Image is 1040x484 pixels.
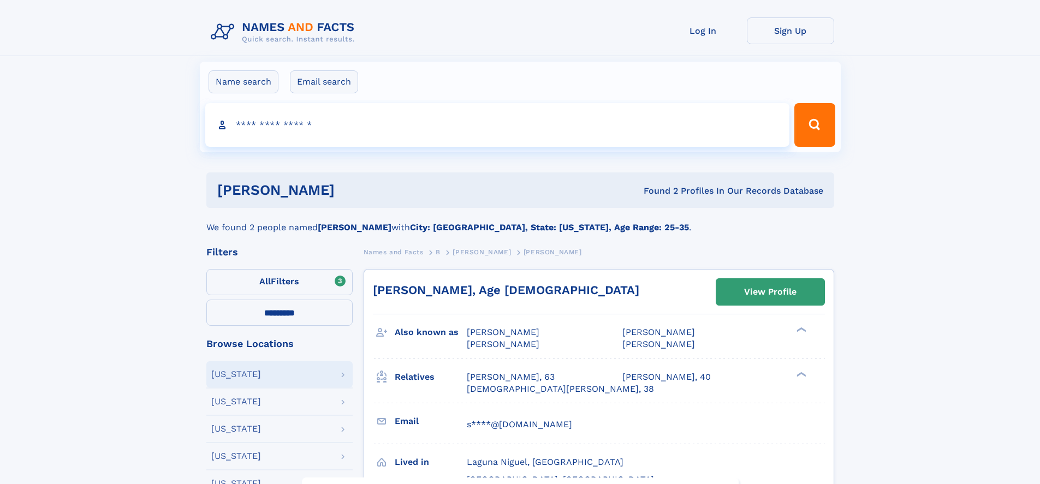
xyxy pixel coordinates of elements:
[259,276,271,286] span: All
[716,279,824,305] a: View Profile
[206,17,364,47] img: Logo Names and Facts
[467,339,539,349] span: [PERSON_NAME]
[217,183,489,197] h1: [PERSON_NAME]
[467,457,623,467] span: Laguna Niguel, [GEOGRAPHIC_DATA]
[467,371,555,383] a: [PERSON_NAME], 63
[211,425,261,433] div: [US_STATE]
[453,248,511,256] span: [PERSON_NAME]
[373,283,639,297] a: [PERSON_NAME], Age [DEMOGRAPHIC_DATA]
[436,245,441,259] a: B
[467,383,654,395] a: [DEMOGRAPHIC_DATA][PERSON_NAME], 38
[794,326,807,333] div: ❯
[659,17,747,44] a: Log In
[211,370,261,379] div: [US_STATE]
[395,412,467,431] h3: Email
[436,248,441,256] span: B
[453,245,511,259] a: [PERSON_NAME]
[489,185,823,197] div: Found 2 Profiles In Our Records Database
[318,222,391,232] b: [PERSON_NAME]
[205,103,790,147] input: search input
[395,368,467,386] h3: Relatives
[206,269,353,295] label: Filters
[395,323,467,342] h3: Also known as
[290,70,358,93] label: Email search
[524,248,582,256] span: [PERSON_NAME]
[364,245,424,259] a: Names and Facts
[467,327,539,337] span: [PERSON_NAME]
[410,222,689,232] b: City: [GEOGRAPHIC_DATA], State: [US_STATE], Age Range: 25-35
[747,17,834,44] a: Sign Up
[206,247,353,257] div: Filters
[206,208,834,234] div: We found 2 people named with .
[622,371,711,383] a: [PERSON_NAME], 40
[622,327,695,337] span: [PERSON_NAME]
[211,397,261,406] div: [US_STATE]
[206,339,353,349] div: Browse Locations
[794,371,807,378] div: ❯
[209,70,278,93] label: Name search
[211,452,261,461] div: [US_STATE]
[744,279,797,304] div: View Profile
[395,453,467,471] h3: Lived in
[622,339,695,349] span: [PERSON_NAME]
[794,103,835,147] button: Search Button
